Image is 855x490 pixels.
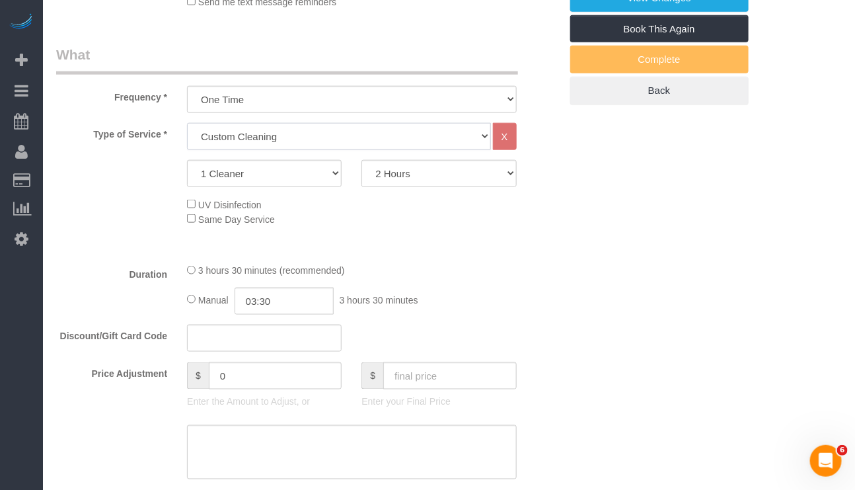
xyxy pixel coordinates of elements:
label: Type of Service * [46,123,177,141]
iframe: Intercom live chat [810,445,842,477]
p: Enter your Final Price [361,395,516,409]
span: $ [187,362,209,389]
img: Automaid Logo [8,13,34,32]
legend: What [56,45,518,75]
span: 3 hours 30 minutes (recommended) [198,266,345,276]
input: final price [383,362,516,389]
a: Back [570,77,749,104]
span: Same Day Service [198,214,275,225]
span: 6 [837,445,848,456]
span: Manual [198,295,229,306]
label: Discount/Gift Card Code [46,325,177,343]
span: 3 hours 30 minutes [340,295,418,306]
label: Price Adjustment [46,362,177,380]
label: Frequency * [46,86,177,104]
span: UV Disinfection [198,200,262,210]
span: $ [361,362,383,389]
label: Duration [46,263,177,281]
a: Book This Again [570,15,749,43]
p: Enter the Amount to Adjust, or [187,395,342,409]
